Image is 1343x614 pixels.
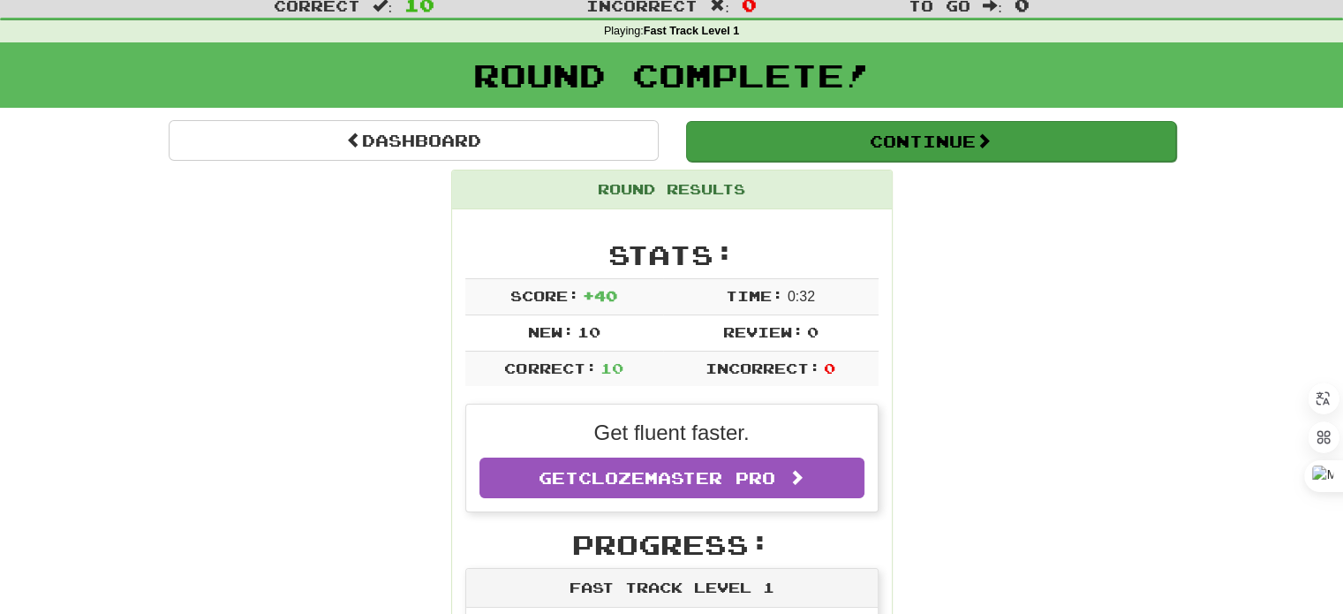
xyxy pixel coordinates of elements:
span: 10 [577,323,600,340]
span: + 40 [583,287,617,304]
div: Round Results [452,171,892,209]
a: GetClozemaster Pro [479,458,864,498]
h2: Stats: [465,240,879,269]
a: Dashboard [169,120,659,161]
span: 0 : 32 [788,289,815,304]
span: Score: [510,287,579,304]
span: New: [527,323,573,340]
span: Review: [722,323,803,340]
span: 10 [600,360,623,376]
span: Incorrect: [705,360,820,376]
span: Time: [726,287,783,304]
span: Clozemaster Pro [578,468,775,488]
h1: Round Complete! [6,57,1337,93]
span: Correct: [504,360,596,376]
button: Continue [686,121,1176,162]
p: Get fluent faster. [479,418,864,448]
span: 0 [807,323,819,340]
span: 0 [824,360,835,376]
h2: Progress: [465,530,879,559]
div: Fast Track Level 1 [466,569,878,608]
strong: Fast Track Level 1 [644,25,740,37]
